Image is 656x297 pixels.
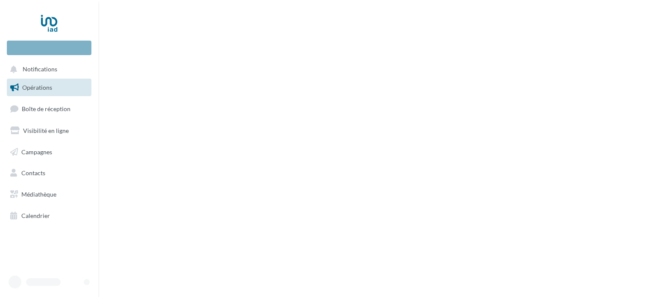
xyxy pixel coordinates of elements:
span: Opérations [22,84,52,91]
span: Boîte de réception [22,105,70,112]
span: Contacts [21,169,45,176]
span: Visibilité en ligne [23,127,69,134]
a: Visibilité en ligne [5,122,93,140]
span: Notifications [23,66,57,73]
a: Médiathèque [5,185,93,203]
span: Médiathèque [21,191,56,198]
div: Nouvelle campagne [7,41,91,55]
a: Opérations [5,79,93,97]
a: Campagnes [5,143,93,161]
span: Campagnes [21,148,52,155]
a: Contacts [5,164,93,182]
span: Calendrier [21,212,50,219]
a: Calendrier [5,207,93,225]
a: Boîte de réception [5,100,93,118]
